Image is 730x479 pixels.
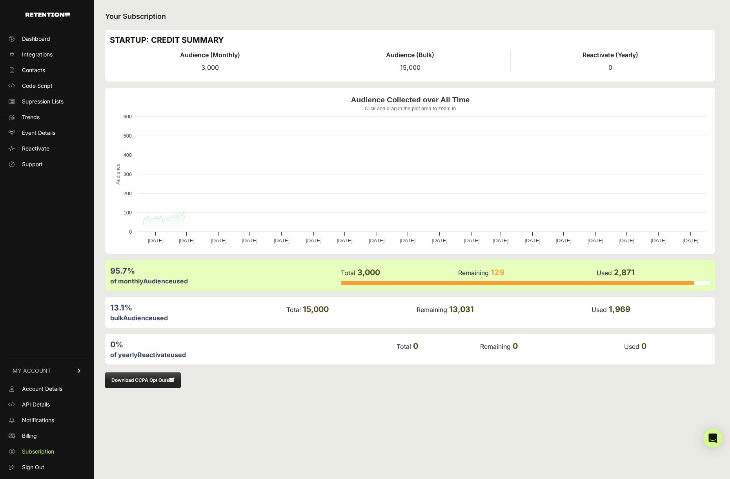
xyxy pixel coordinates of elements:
a: Notifications [5,414,89,426]
span: API Details [22,401,50,408]
a: Integrations [5,48,89,61]
label: Total [397,343,411,350]
h4: Reactivate (Yearly) [511,50,710,60]
label: Remaining [480,343,511,350]
text: 500 [124,133,132,139]
text: [DATE] [588,238,603,243]
text: 200 [124,191,132,196]
span: Notifications [22,416,54,424]
label: Used [597,269,612,277]
a: Billing [5,430,89,442]
span: Reactivate [22,145,49,152]
span: Event Details [22,129,55,137]
span: 13,031 [449,305,474,314]
text: [DATE] [274,238,289,243]
span: Billing [22,432,37,440]
span: Support [22,160,43,168]
text: [DATE] [148,238,164,243]
label: Total [286,306,301,314]
text: [DATE] [432,238,448,243]
label: Audience [123,314,153,322]
label: Audience [143,277,173,285]
span: Integrations [22,51,53,58]
label: Used [624,343,639,350]
span: 2,871 [614,268,635,277]
div: of yearly used [110,350,396,359]
label: Reactivate [138,351,171,359]
a: MY ACCOUNT [5,359,89,383]
a: Supression Lists [5,95,89,108]
span: 0 [513,341,518,351]
div: Open Intercom Messenger [703,429,722,448]
text: 400 [124,152,132,158]
span: Contacts [22,66,45,74]
span: 0 [608,64,612,71]
a: Code Script [5,80,89,92]
span: Subscription [22,448,54,455]
text: [DATE] [683,238,698,243]
a: Account Details [5,383,89,395]
a: Sign Out [5,461,89,474]
div: 13.1% [110,302,286,313]
a: API Details [5,398,89,411]
text: Audience [115,163,121,184]
span: Code Script [22,82,53,90]
text: [DATE] [493,238,508,243]
svg: Audience Collected over All Time [110,93,710,249]
label: Used [592,306,607,314]
span: 3,000 [201,64,219,71]
a: Support [5,158,89,171]
span: 15,000 [303,305,329,314]
div: of monthly used [110,276,340,286]
label: Remaining [417,306,447,314]
span: MY ACCOUNT [13,367,51,375]
button: Download CCPA Opt Outs [105,372,181,388]
text: Click and drag in the plot area to zoom in [365,105,456,111]
img: Retention.com [25,13,70,17]
text: [DATE] [337,238,352,243]
span: 1,969 [609,305,630,314]
a: Event Details [5,127,89,139]
text: [DATE] [400,238,415,243]
label: Remaining [458,269,489,277]
text: [DATE] [464,238,479,243]
text: [DATE] [369,238,384,243]
h4: Audience (Bulk) [310,50,510,60]
a: Trends [5,111,89,123]
text: [DATE] [525,238,541,243]
text: [DATE] [651,238,666,243]
div: bulk used [110,313,286,323]
h4: Audience (Monthly) [110,50,310,60]
span: 0 [641,341,646,351]
text: [DATE] [179,238,195,243]
text: Audience Collected over All Time [351,96,470,104]
a: Contacts [5,64,89,76]
text: 600 [124,114,132,120]
span: Supression Lists [22,98,64,105]
label: Total [341,269,355,277]
span: Trends [22,113,40,121]
a: Dashboard [5,33,89,45]
div: 0% [110,339,396,350]
a: Subscription [5,445,89,458]
a: Reactivate [5,142,89,155]
span: 3,000 [357,268,380,277]
text: [DATE] [211,238,226,243]
span: Sign Out [22,463,44,471]
h2: Your Subscription [105,11,715,22]
span: Account Details [22,385,62,393]
text: [DATE] [619,238,634,243]
text: [DATE] [242,238,257,243]
span: 129 [491,268,504,277]
span: 0 [413,341,418,351]
span: 15,000 [400,64,421,71]
text: [DATE] [306,238,321,243]
h3: STARTUP: CREDIT SUMMARY [110,34,710,45]
text: 100 [124,210,132,216]
span: Dashboard [22,35,50,43]
text: [DATE] [556,238,572,243]
text: 300 [124,171,132,177]
text: 0 [129,229,132,235]
div: 95.7% [110,265,340,276]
